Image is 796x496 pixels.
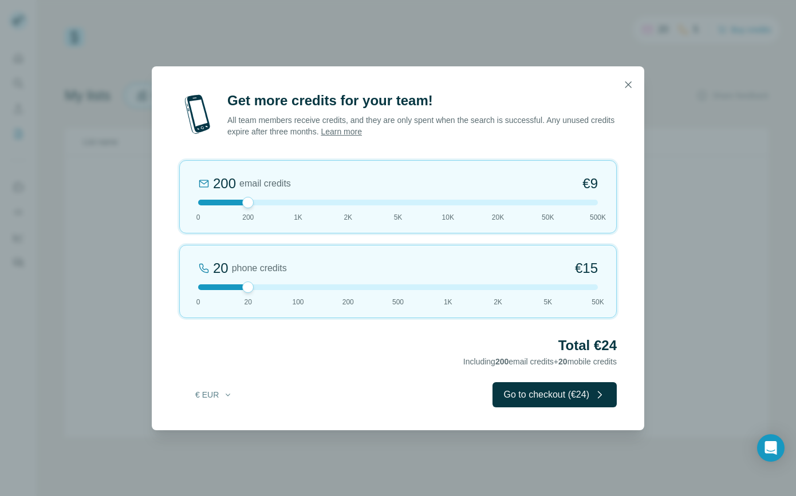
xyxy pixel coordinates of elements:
[757,434,785,462] div: Open Intercom Messenger
[394,212,403,223] span: 5K
[575,259,598,277] span: €15
[492,212,504,223] span: 20K
[242,212,254,223] span: 200
[239,177,291,191] span: email credits
[294,212,302,223] span: 1K
[179,336,617,355] h2: Total €24
[492,382,617,407] button: Go to checkout (€24)
[590,212,606,223] span: 500K
[213,259,228,277] div: 20
[592,297,604,307] span: 50K
[494,297,502,307] span: 2K
[196,212,200,223] span: 0
[442,212,454,223] span: 10K
[213,174,236,193] div: 200
[196,297,200,307] span: 0
[179,92,216,137] img: mobile-phone
[495,357,509,366] span: 200
[292,297,304,307] span: 100
[187,384,241,405] button: € EUR
[232,261,287,275] span: phone credits
[463,357,617,366] span: Including email credits + mobile credits
[543,297,552,307] span: 5K
[342,297,354,307] span: 200
[582,174,598,193] span: €9
[542,212,554,223] span: 50K
[558,357,568,366] span: 20
[245,297,252,307] span: 20
[444,297,452,307] span: 1K
[321,127,362,136] a: Learn more
[227,114,617,137] p: All team members receive credits, and they are only spent when the search is successful. Any unus...
[344,212,352,223] span: 2K
[392,297,404,307] span: 500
